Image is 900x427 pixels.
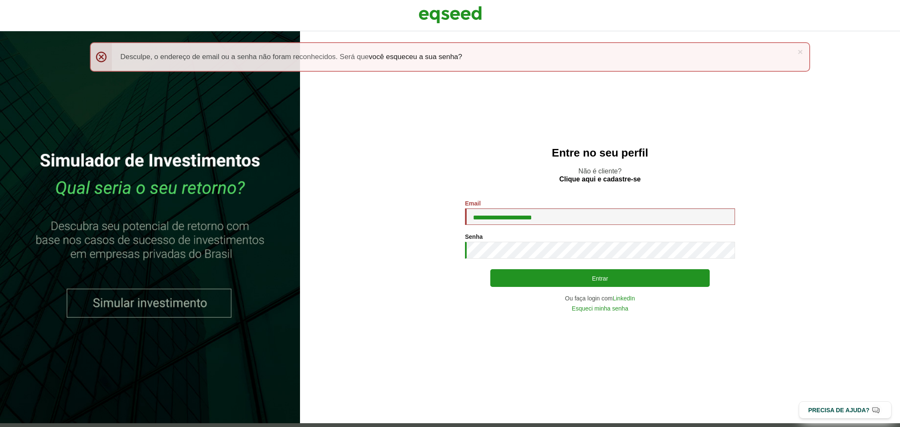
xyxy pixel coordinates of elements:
[90,42,810,72] div: Desculpe, o endereço de email ou a senha não foram reconhecidos. Será que
[369,53,462,60] a: você esqueceu a sua senha?
[317,147,883,159] h2: Entre no seu perfil
[465,200,481,206] label: Email
[465,234,483,240] label: Senha
[797,47,803,56] a: ×
[317,167,883,183] p: Não é cliente?
[572,305,628,311] a: Esqueci minha senha
[419,4,482,25] img: EqSeed Logo
[490,269,710,287] button: Entrar
[465,295,735,301] div: Ou faça login com
[613,295,635,301] a: LinkedIn
[559,176,641,183] a: Clique aqui e cadastre-se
